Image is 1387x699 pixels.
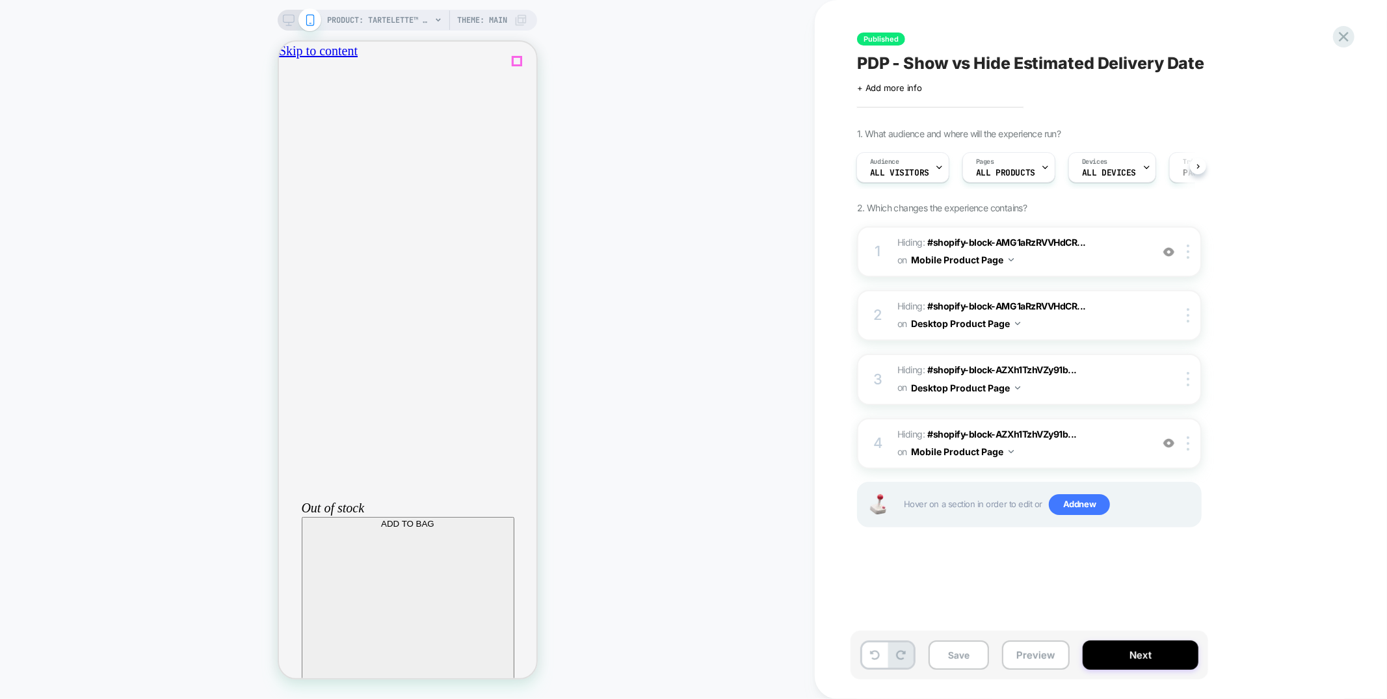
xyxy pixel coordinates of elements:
span: + Add more info [857,83,922,93]
span: on [897,443,907,460]
img: close [1187,436,1189,451]
img: down arrow [1009,258,1014,261]
span: Pages [976,157,994,166]
span: Hover on a section in order to edit or [904,494,1194,515]
span: All Visitors [870,168,929,178]
button: Save [929,640,989,670]
span: ALL PRODUCTS [976,168,1035,178]
button: Preview [1002,640,1070,670]
span: Audience [870,157,899,166]
span: PRODUCT: tartelette™ tubing mascara + fake awake duo [327,10,431,31]
img: close [1187,372,1189,386]
span: Devices [1082,157,1107,166]
button: Mobile Product Page [911,250,1014,269]
span: Hiding : [897,362,1145,397]
span: on [897,315,907,332]
span: 2. Which changes the experience contains? [857,202,1027,213]
button: Desktop Product Page [911,378,1020,397]
span: Hiding : [897,234,1145,269]
span: Published [857,33,905,46]
span: #shopify-block-AMG1aRzRVVHdCR... [927,300,1086,311]
i: Out of stock [23,459,86,473]
img: down arrow [1009,450,1014,453]
img: Joystick [865,494,891,514]
img: close [1187,308,1189,323]
span: on [897,252,907,268]
span: #shopify-block-AMG1aRzRVVHdCR... [927,237,1086,248]
img: down arrow [1015,322,1020,325]
button: Next [1083,640,1198,670]
span: Theme: MAIN [457,10,507,31]
span: ALL DEVICES [1082,168,1136,178]
span: Hiding : [897,298,1145,333]
span: Add new [1049,494,1110,515]
img: close [1187,244,1189,259]
img: crossed eye [1163,438,1174,449]
div: 2 [871,302,884,328]
button: ADD TO BAG [23,475,235,693]
img: crossed eye [1163,246,1174,257]
span: PDP - Show vs Hide Estimated Delivery Date [857,53,1204,73]
div: 4 [871,430,884,456]
div: 1 [871,239,884,265]
button: Mobile Product Page [911,442,1014,461]
span: Trigger [1183,157,1208,166]
span: ADD TO BAG [102,477,155,487]
span: 1. What audience and where will the experience run? [857,128,1061,139]
svg: loading spinner [28,487,230,689]
span: #shopify-block-AZXh1TzhVZy91b... [927,429,1077,440]
span: Hiding : [897,426,1145,461]
span: on [897,379,907,395]
button: Desktop Product Page [911,314,1020,333]
span: #shopify-block-AZXh1TzhVZy91b... [927,364,1077,375]
span: Page Load [1183,168,1227,178]
img: down arrow [1015,386,1020,389]
div: 3 [871,367,884,393]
